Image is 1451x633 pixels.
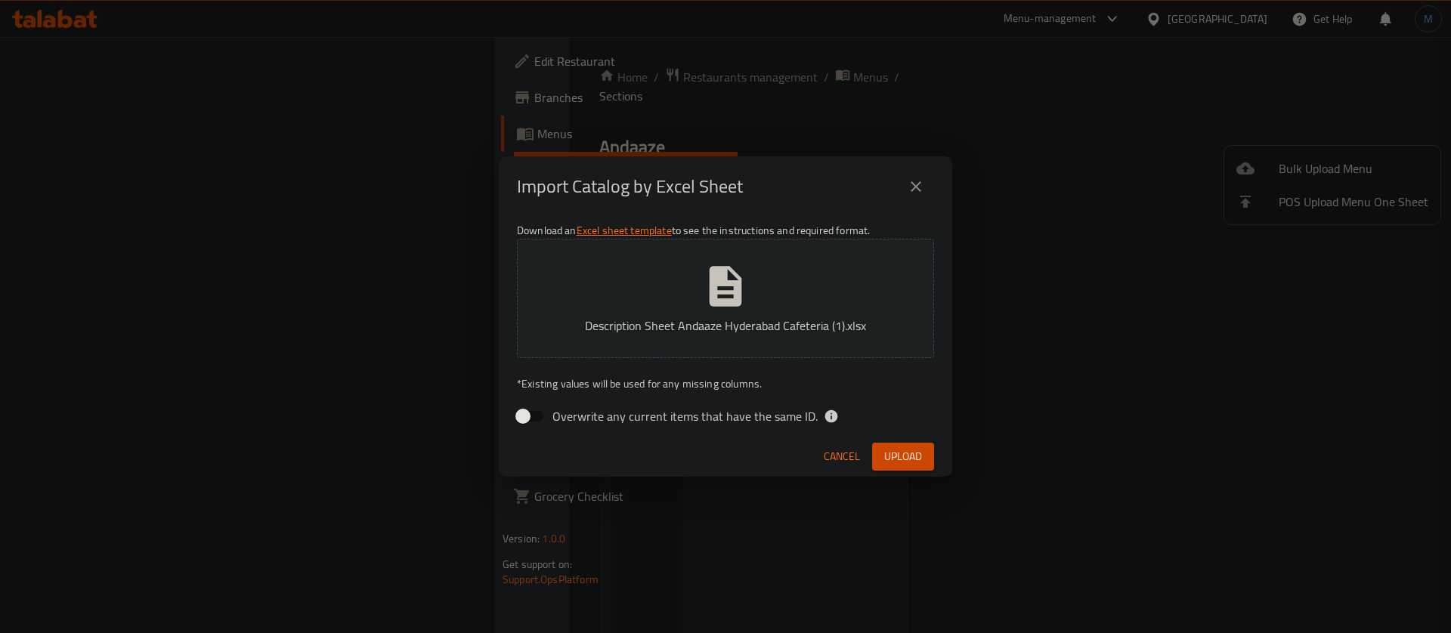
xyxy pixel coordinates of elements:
div: Download an to see the instructions and required format. [499,217,952,436]
button: Description Sheet Andaaze Hyderabad Cafeteria (1).xlsx [517,239,934,358]
a: Excel sheet template [577,221,672,240]
span: Cancel [824,447,860,466]
button: Upload [872,443,934,471]
p: Description Sheet Andaaze Hyderabad Cafeteria (1).xlsx [540,316,911,335]
button: close [898,168,934,205]
span: Upload [884,447,922,466]
span: Overwrite any current items that have the same ID. [552,407,818,425]
h2: Import Catalog by Excel Sheet [517,174,743,199]
svg: If the overwrite option isn't selected, then the items that match an existing ID will be ignored ... [824,409,839,424]
button: Cancel [818,443,866,471]
p: Existing values will be used for any missing columns. [517,376,934,391]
